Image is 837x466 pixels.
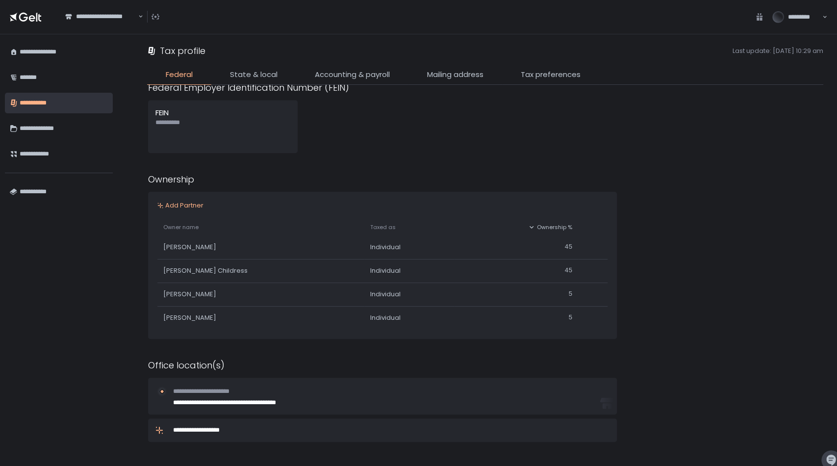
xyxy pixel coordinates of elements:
span: Accounting & payroll [315,69,390,80]
span: Last update: [DATE] 10:29 am [209,47,823,55]
span: Taxed as [370,224,395,231]
div: [PERSON_NAME] Childress [163,266,358,275]
span: FEIN [155,107,169,118]
div: Individual [370,243,449,252]
div: Individual [370,313,449,322]
div: Office location(s) [148,359,617,372]
button: Add Partner [157,201,203,210]
div: [PERSON_NAME] [163,290,358,299]
input: Search for option [65,21,137,31]
div: Individual [370,290,449,299]
span: Federal [166,69,193,80]
div: Individual [370,266,449,275]
span: State & local [230,69,278,80]
div: 5 [460,313,572,322]
div: [PERSON_NAME] [163,243,358,252]
h1: Tax profile [160,44,205,57]
div: Federal Employer Identification Number (FEIN) [148,81,617,94]
span: Ownership % [537,224,572,231]
div: 45 [460,266,572,275]
div: Search for option [59,7,143,27]
span: Tax preferences [521,69,581,80]
div: [PERSON_NAME] [163,313,358,322]
div: Ownership [148,173,617,186]
button: Add PartnerOwner nameTaxed asOwnership %[PERSON_NAME]Individual45[PERSON_NAME] ChildressIndividua... [148,192,617,339]
span: Mailing address [427,69,483,80]
span: Owner name [163,224,199,231]
div: 45 [460,243,572,252]
div: 5 [460,290,572,299]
